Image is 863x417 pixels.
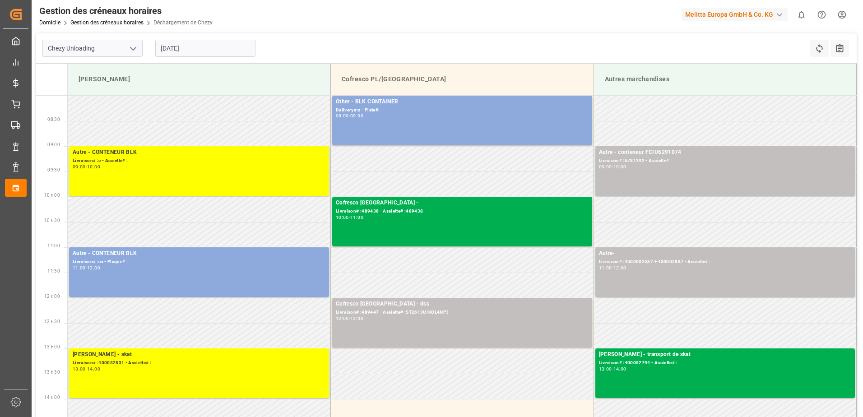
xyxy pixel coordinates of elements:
[47,142,60,147] span: 09:00
[336,300,589,309] div: Cofresco [GEOGRAPHIC_DATA] - dss
[44,344,60,349] span: 13 h 00
[682,6,791,23] button: Melitta Europa GmbH & Co. KG
[47,269,60,273] span: 11:30
[599,148,852,157] div: Autre - conteneur FCIU6291074
[599,266,612,270] div: 11:00
[47,167,60,172] span: 09:30
[336,114,349,118] div: 08:00
[44,218,60,223] span: 10 h 30
[336,208,589,215] div: Livraison# :489438 - Assiette# :489438
[44,294,60,299] span: 12 h 00
[44,319,60,324] span: 12 h 30
[87,266,100,270] div: 12:00
[350,114,363,118] div: 09:00
[336,199,589,208] div: Cofresco [GEOGRAPHIC_DATA] -
[155,40,255,57] input: JJ-MM-AAAA
[47,243,60,248] span: 11:00
[350,215,363,219] div: 11:00
[349,215,350,219] div: -
[39,19,60,26] a: Domicile
[73,350,325,359] div: [PERSON_NAME] - skat
[336,215,349,219] div: 10:00
[599,258,852,266] div: Livraison# :4500002537 + 450002887 - Assiette# :
[349,114,350,118] div: -
[73,157,325,165] div: Livraison# :c - Assiette# :
[599,367,612,371] div: 13:00
[599,165,612,169] div: 09:00
[73,148,325,157] div: Autre - CONTENEUR BLK
[44,193,60,198] span: 10 h 00
[338,71,586,88] div: Cofresco PL/[GEOGRAPHIC_DATA]
[599,359,852,367] div: Livraison# :400052794 - Assiette# :
[75,71,323,88] div: [PERSON_NAME]
[73,266,86,270] div: 11:00
[87,367,100,371] div: 14:00
[350,316,363,320] div: 13:00
[336,97,589,107] div: Other - BLK CONTAINER
[86,367,87,371] div: -
[86,165,87,169] div: -
[86,266,87,270] div: -
[73,258,325,266] div: Livraison# :cx - Plaque# :
[599,249,852,258] div: Autre-
[685,10,773,19] font: Melitta Europa GmbH & Co. KG
[336,309,589,316] div: Livraison# :489447 - Assiette# :ST2613U/KOL4NP3
[44,370,60,375] span: 13 h 30
[73,249,325,258] div: Autre - CONTENEUR BLK
[73,165,86,169] div: 09:00
[613,266,626,270] div: 12:00
[812,5,832,25] button: Centre d’aide
[601,71,849,88] div: Autres marchandises
[613,367,626,371] div: 14:00
[336,107,589,114] div: Delivery#:x - Plate#:
[87,165,100,169] div: 10:00
[39,4,213,18] div: Gestion des créneaux horaires
[47,117,60,122] span: 08:30
[791,5,812,25] button: Afficher 0 nouvelles notifications
[126,42,139,56] button: Ouvrir le menu
[613,165,626,169] div: 10:00
[44,395,60,400] span: 14 h 00
[612,367,613,371] div: -
[612,266,613,270] div: -
[349,316,350,320] div: -
[599,350,852,359] div: [PERSON_NAME] - transport de skat
[599,157,852,165] div: Livraison# :6781292 - Assiette# :
[336,316,349,320] div: 12:00
[612,165,613,169] div: -
[70,19,144,26] a: Gestion des créneaux horaires
[73,359,325,367] div: Livraison# :400052831 - Assiette# :
[42,40,143,57] input: Type à rechercher/sélectionner
[73,367,86,371] div: 13:00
